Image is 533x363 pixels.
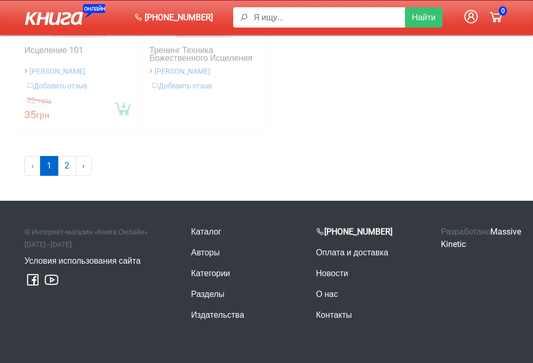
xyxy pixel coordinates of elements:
a: [PHONE_NUMBER] [130,7,217,28]
a: 0 [484,4,509,31]
a: Издательства [191,310,244,320]
a: Авторы [191,248,220,257]
a: [PERSON_NAME] [155,66,210,76]
a: 2 [58,156,76,176]
li: « Назад [24,156,41,176]
button: Найти [405,7,442,28]
a: Условия использования сайта [24,256,141,266]
a: Категории [191,268,230,278]
a: Новости [316,268,348,278]
small: © Интернет-магазин «Книга Онлайн» [DATE]–[DATE] [24,228,148,249]
a: О нас [316,289,338,299]
span: › [24,64,28,76]
small: [PERSON_NAME] [30,67,85,75]
span: 0 [499,6,507,16]
span: › [149,64,153,76]
a: Вперёд » [75,156,92,176]
p: Разработано [441,226,509,251]
a: Тренинг Техника Божественного Исцеления (Пособие) [149,46,258,62]
a: Разделы [191,289,224,299]
input: Я ищу... [253,7,405,28]
small: [PERSON_NAME] [155,67,210,75]
a: Оплата и доставка [316,248,388,257]
span: [PHONE_NUMBER] [145,11,213,24]
a: Добавить отзыв [27,82,87,90]
div: 35 [24,108,49,122]
a: Исцеление 101 [24,46,133,62]
span: грн [36,110,49,120]
a: Добавить отзыв [151,82,212,90]
a: Massive Kinetic [441,227,521,249]
a: [PERSON_NAME] [30,66,85,76]
a: [PHONE_NUMBER] [316,227,392,237]
a: Каталог [191,227,221,237]
div: 42 грн [27,94,52,108]
a: Контакты [316,310,352,320]
span: 1 [40,156,58,176]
